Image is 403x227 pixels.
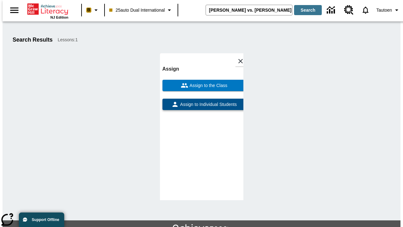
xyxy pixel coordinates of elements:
span: Assign to the Class [188,82,227,89]
button: Assign to the Class [162,80,246,91]
div: Home [27,2,68,19]
button: Class: 25auto Dual International, Select your class [107,4,176,16]
input: search field [206,5,292,15]
span: Assign to Individual Students [179,101,237,108]
a: Data Center [323,2,340,19]
button: Support Offline [19,212,64,227]
a: Notifications [357,2,374,18]
span: B [87,6,90,14]
span: Support Offline [32,218,59,222]
button: Profile/Settings [374,4,403,16]
a: Resource Center, Will open in new tab [340,2,357,19]
div: lesson details [160,53,243,200]
button: Boost Class color is peach. Change class color [84,4,102,16]
button: Close [235,56,246,67]
button: Search [294,5,322,15]
button: Open side menu [5,1,24,20]
span: NJ Edition [50,15,68,19]
h1: Search Results [13,37,53,43]
span: 25auto Dual International [109,7,165,14]
button: Assign to Individual Students [162,99,246,110]
h6: Assign [162,65,246,73]
span: Lessons : 1 [58,37,78,43]
a: Home [27,3,68,15]
span: Tautoen [376,7,392,14]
